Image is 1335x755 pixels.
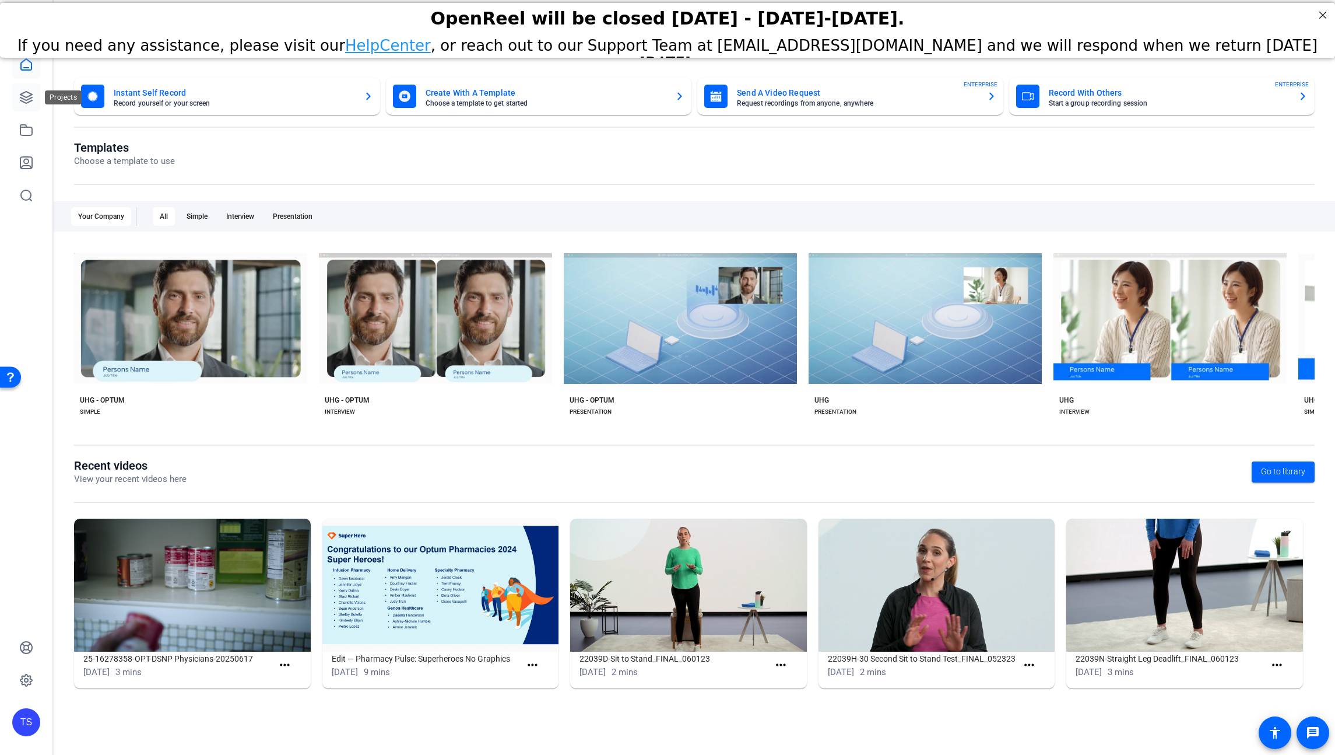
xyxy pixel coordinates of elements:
img: 22039D-Sit to Stand_FINAL_060123 [570,519,807,652]
img: 25-16278358-OPT-DSNP Physicians-20250617 [74,519,311,652]
mat-card-title: Record With Others [1049,86,1290,100]
h1: Templates [74,141,175,155]
span: [DATE] [579,667,606,677]
h1: 22039N-Straight Leg Deadlift_FINAL_060123 [1076,652,1265,666]
mat-icon: more_horiz [277,658,292,673]
h1: Recent videos [74,459,187,473]
span: Start with UHG - Optum [162,294,236,301]
div: UHG [1059,396,1074,405]
div: PRESENTATION [570,407,612,417]
mat-icon: play_arrow [1141,324,1155,338]
div: UHG - OPTUM [325,396,370,405]
span: ENTERPRISE [964,80,997,89]
div: TS [12,708,40,736]
span: [DATE] [83,667,110,677]
div: UHG - OPTUM [570,396,614,405]
h1: 25-16278358-OPT-DSNP Physicians-20250617 [83,652,273,666]
div: PRESENTATION [814,407,856,417]
div: UHG [814,396,829,405]
h1: Edit — Pharmacy Pulse: Superheroes No Graphics [332,652,521,666]
mat-card-title: Send A Video Request [737,86,978,100]
mat-icon: check_circle [391,291,405,305]
div: Interview [219,207,261,226]
div: Projects [45,90,82,104]
span: Start with UHG - Optum [652,294,725,301]
mat-card-subtitle: Choose a template to get started [426,100,666,107]
span: Start with UHG [1155,294,1201,301]
mat-card-subtitle: Record yourself or your screen [114,100,354,107]
mat-icon: play_arrow [638,324,652,338]
mat-icon: accessibility [1268,726,1282,740]
span: [DATE] [828,667,854,677]
mat-icon: play_arrow [394,324,407,338]
span: Start with UHG - Optum [407,294,480,301]
img: Edit — Pharmacy Pulse: Superheroes No Graphics [322,519,559,652]
div: SIMPLE [80,407,100,417]
div: UHG - OPTUM [80,396,125,405]
span: [DATE] [1076,667,1102,677]
a: Go to library [1252,462,1315,483]
mat-icon: more_horiz [774,658,788,673]
p: Choose a template to use [74,155,175,168]
mat-icon: more_horiz [525,658,540,673]
span: 3 mins [1108,667,1134,677]
span: ENTERPRISE [1275,80,1309,89]
a: HelpCenter [345,34,431,51]
mat-icon: check_circle [635,291,649,305]
img: 22039H-30 Second Sit to Stand Test_FINAL_052323 [818,519,1055,652]
div: SIMPLE [1304,407,1325,417]
mat-card-title: Create With A Template [426,86,666,100]
span: If you need any assistance, please visit our , or reach out to our Support Team at [EMAIL_ADDRESS... [17,34,1318,69]
span: Preview UHG - Optum [410,327,477,334]
mat-card-title: Instant Self Record [114,86,354,100]
span: 2 mins [860,667,886,677]
img: 22039N-Straight Leg Deadlift_FINAL_060123 [1066,519,1303,652]
button: Create With A TemplateChoose a template to get started [386,78,692,115]
mat-card-subtitle: Start a group recording session [1049,100,1290,107]
div: Presentation [266,207,319,226]
div: All [153,207,175,226]
div: Your Company [71,207,131,226]
span: Preview UHG [913,327,954,334]
div: OpenReel will be closed [DATE] - [DATE]-[DATE]. [15,5,1320,26]
span: Go to library [1261,466,1305,478]
span: 2 mins [612,667,638,677]
span: Preview UHG - Optum [165,327,233,334]
span: Preview UHG - Optum [655,327,722,334]
span: [DATE] [332,667,358,677]
span: 9 mins [364,667,390,677]
mat-icon: check_circle [894,291,908,305]
mat-icon: check_circle [1139,291,1153,305]
button: Record With OthersStart a group recording sessionENTERPRISE [1009,78,1315,115]
mat-icon: message [1306,726,1320,740]
mat-card-subtitle: Request recordings from anyone, anywhere [737,100,978,107]
mat-icon: check_circle [146,291,160,305]
span: 3 mins [115,667,142,677]
div: INTERVIEW [1059,407,1090,417]
div: Simple [180,207,215,226]
div: UHG [1304,396,1319,405]
h1: 22039D-Sit to Stand_FINAL_060123 [579,652,769,666]
mat-icon: play_arrow [897,324,911,338]
span: Start with UHG [910,294,957,301]
mat-icon: more_horiz [1022,658,1037,673]
button: Send A Video RequestRequest recordings from anyone, anywhereENTERPRISE [697,78,1003,115]
span: Preview UHG [1158,327,1199,334]
button: Instant Self RecordRecord yourself or your screen [74,78,380,115]
h1: 22039H-30 Second Sit to Stand Test_FINAL_052323 [828,652,1017,666]
mat-icon: play_arrow [149,324,163,338]
mat-icon: more_horiz [1270,658,1284,673]
div: INTERVIEW [325,407,355,417]
p: View your recent videos here [74,473,187,486]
